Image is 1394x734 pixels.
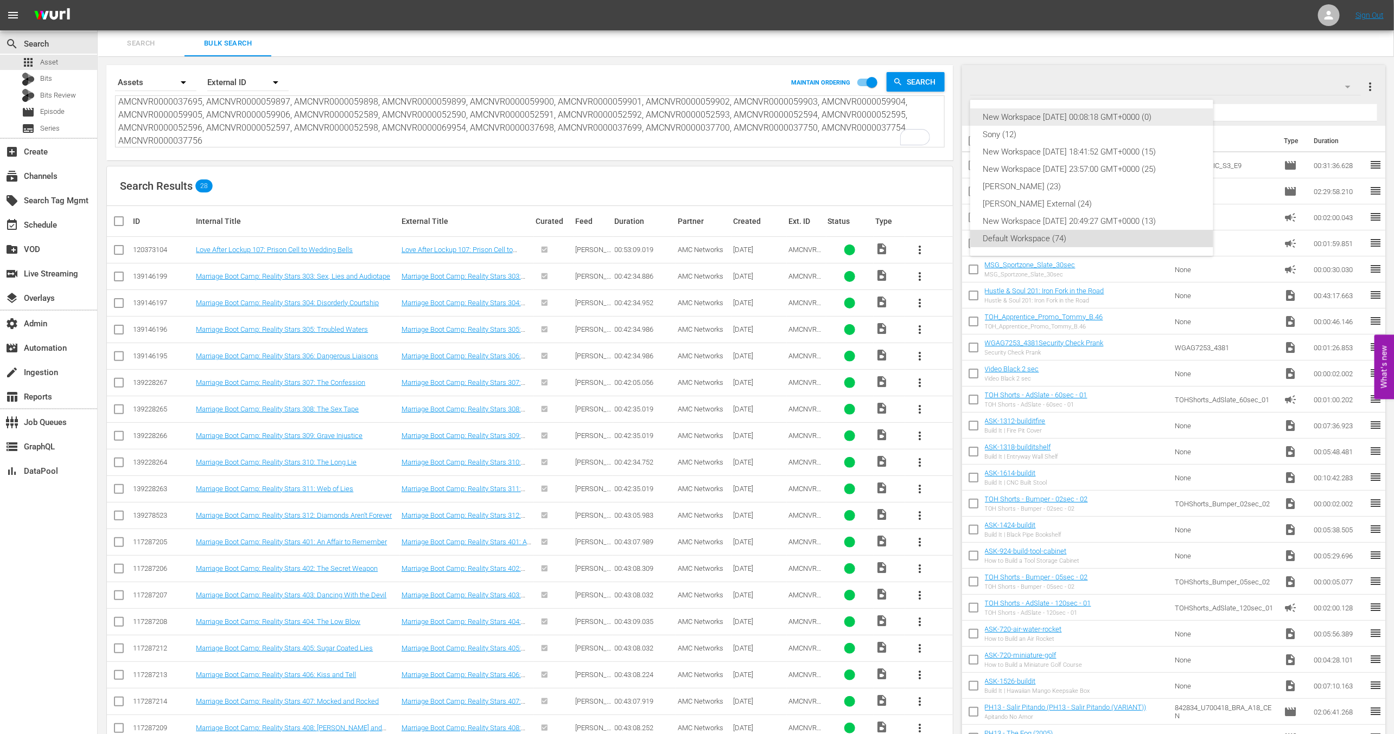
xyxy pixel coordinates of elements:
[1374,335,1394,400] button: Open Feedback Widget
[983,143,1200,160] div: New Workspace [DATE] 18:41:52 GMT+0000 (15)
[983,160,1200,178] div: New Workspace [DATE] 23:57:00 GMT+0000 (25)
[983,195,1200,213] div: [PERSON_NAME] External (24)
[983,213,1200,230] div: New Workspace [DATE] 20:49:27 GMT+0000 (13)
[983,108,1200,126] div: New Workspace [DATE] 00:08:18 GMT+0000 (0)
[983,126,1200,143] div: Sony (12)
[983,230,1200,247] div: Default Workspace (74)
[983,178,1200,195] div: [PERSON_NAME] (23)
